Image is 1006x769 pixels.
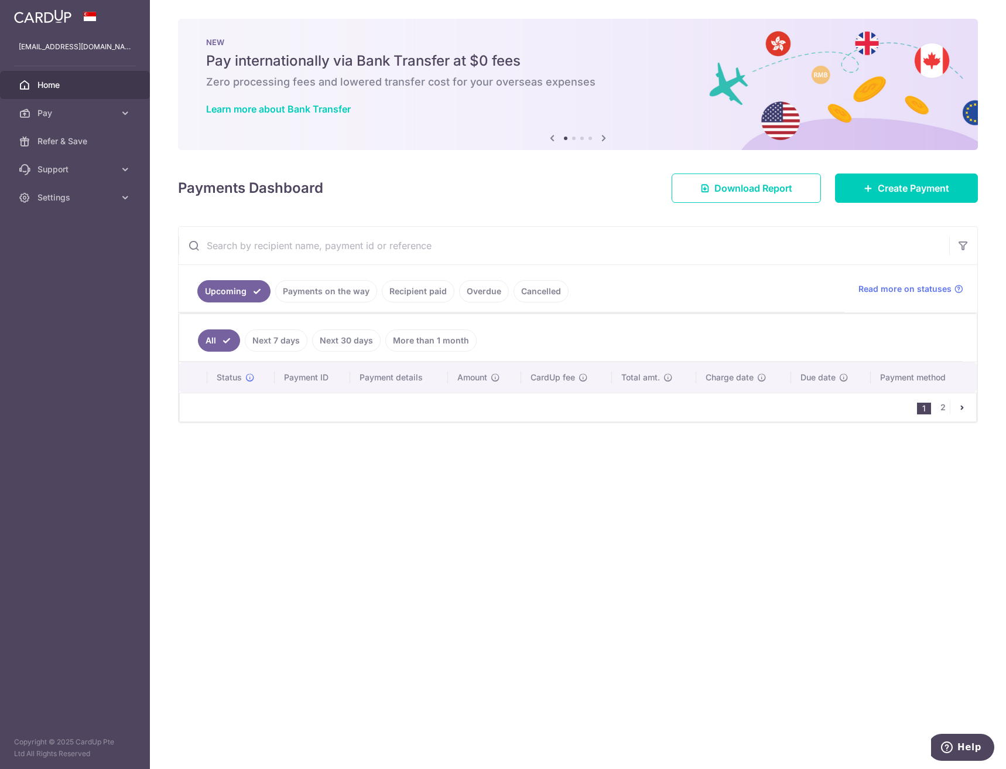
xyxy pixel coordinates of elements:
[37,107,115,119] span: Pay
[178,178,323,199] h4: Payments Dashboard
[37,79,115,91] span: Home
[206,38,950,47] p: NEW
[245,329,307,352] a: Next 7 days
[198,329,240,352] a: All
[37,135,115,147] span: Refer & Save
[206,75,950,89] h6: Zero processing fees and lowered transfer cost for your overseas expenses
[878,181,949,195] span: Create Payment
[312,329,381,352] a: Next 30 days
[457,372,487,383] span: Amount
[19,41,131,53] p: [EMAIL_ADDRESS][DOMAIN_NAME]
[800,372,836,383] span: Due date
[217,372,242,383] span: Status
[835,173,978,203] a: Create Payment
[714,181,792,195] span: Download Report
[936,400,950,414] a: 2
[706,372,754,383] span: Charge date
[871,362,977,393] th: Payment method
[197,280,271,302] a: Upcoming
[275,280,377,302] a: Payments on the way
[514,280,569,302] a: Cancelled
[179,227,949,264] input: Search by recipient name, payment id or reference
[382,280,454,302] a: Recipient paid
[531,372,575,383] span: CardUp fee
[858,283,963,295] a: Read more on statuses
[275,362,350,393] th: Payment ID
[14,9,71,23] img: CardUp
[858,283,952,295] span: Read more on statuses
[350,362,448,393] th: Payment details
[206,103,351,115] a: Learn more about Bank Transfer
[459,280,509,302] a: Overdue
[206,52,950,70] h5: Pay internationally via Bank Transfer at $0 fees
[917,393,976,421] nav: pager
[621,372,660,383] span: Total amt.
[672,173,821,203] a: Download Report
[385,329,477,352] a: More than 1 month
[931,734,994,763] iframe: Opens a widget where you can find more information
[37,164,115,175] span: Support
[917,403,931,414] li: 1
[37,192,115,203] span: Settings
[178,19,978,150] img: Bank transfer banner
